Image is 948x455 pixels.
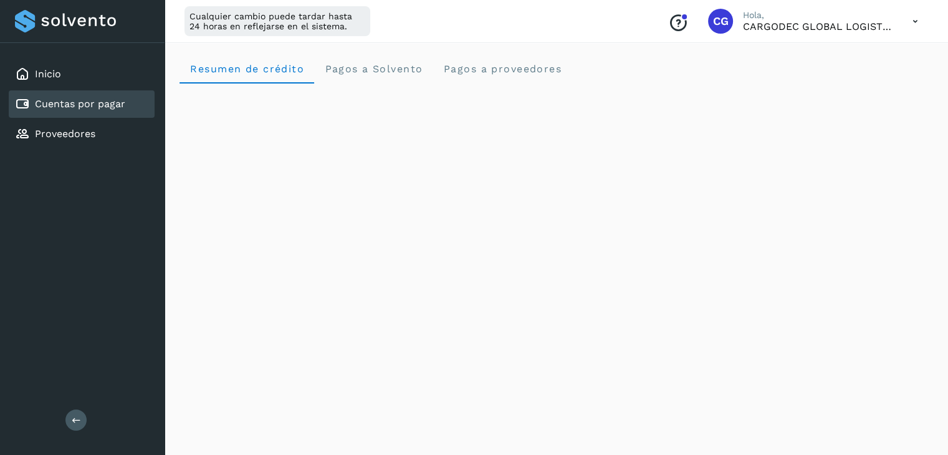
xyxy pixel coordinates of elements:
[9,120,155,148] div: Proveedores
[35,98,125,110] a: Cuentas por pagar
[743,10,893,21] p: Hola,
[9,90,155,118] div: Cuentas por pagar
[184,6,370,36] div: Cualquier cambio puede tardar hasta 24 horas en reflejarse en el sistema.
[743,21,893,32] p: CARGODEC GLOBAL LOGISTICS
[324,63,423,75] span: Pagos a Solvento
[189,63,304,75] span: Resumen de crédito
[443,63,562,75] span: Pagos a proveedores
[9,60,155,88] div: Inicio
[35,128,95,140] a: Proveedores
[35,68,61,80] a: Inicio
